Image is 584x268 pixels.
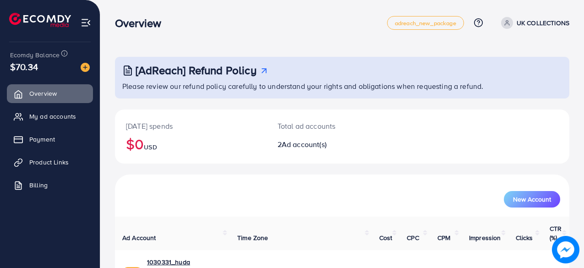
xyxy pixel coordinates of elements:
[122,81,564,92] p: Please review our refund policy carefully to understand your rights and obligations when requesti...
[282,139,327,149] span: Ad account(s)
[278,140,369,149] h2: 2
[9,13,71,27] img: logo
[7,84,93,103] a: Overview
[81,63,90,72] img: image
[10,50,60,60] span: Ecomdy Balance
[513,196,551,202] span: New Account
[550,224,562,242] span: CTR (%)
[516,233,533,242] span: Clicks
[144,142,157,152] span: USD
[126,120,256,131] p: [DATE] spends
[7,153,93,171] a: Product Links
[379,233,393,242] span: Cost
[126,135,256,153] h2: $0
[552,236,579,263] img: image
[237,233,268,242] span: Time Zone
[29,89,57,98] span: Overview
[29,158,69,167] span: Product Links
[81,17,91,28] img: menu
[122,233,156,242] span: Ad Account
[29,180,48,190] span: Billing
[469,233,501,242] span: Impression
[407,233,419,242] span: CPC
[10,60,38,73] span: $70.34
[7,130,93,148] a: Payment
[115,16,169,30] h3: Overview
[278,120,369,131] p: Total ad accounts
[517,17,569,28] p: UK COLLECTIONS
[7,176,93,194] a: Billing
[395,20,456,26] span: adreach_new_package
[437,233,450,242] span: CPM
[136,64,257,77] h3: [AdReach] Refund Policy
[497,17,569,29] a: UK COLLECTIONS
[29,135,55,144] span: Payment
[29,112,76,121] span: My ad accounts
[387,16,464,30] a: adreach_new_package
[7,107,93,126] a: My ad accounts
[504,191,560,208] button: New Account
